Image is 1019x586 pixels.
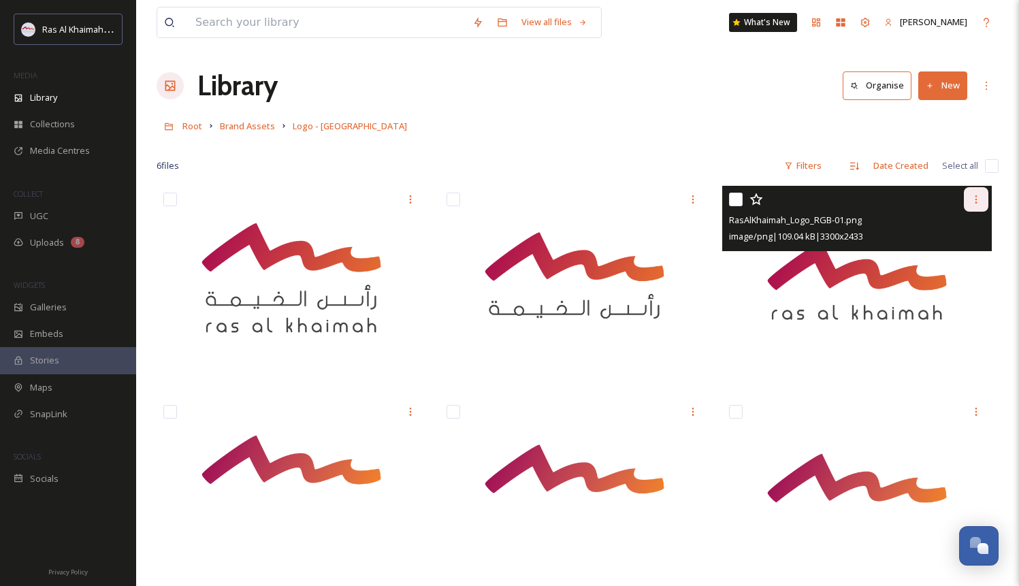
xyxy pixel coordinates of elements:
span: WIDGETS [14,280,45,290]
img: Logo_RAKTDA_RGB-01.png [22,22,35,36]
a: Privacy Policy [48,563,88,579]
img: RasAlKhaimah_Logo_RGB-01.png [722,186,992,385]
a: Root [182,118,202,134]
span: Uploads [30,236,64,249]
span: Brand Assets [220,120,275,132]
button: Open Chat [959,526,999,566]
span: Collections [30,118,75,131]
span: COLLECT [14,189,43,199]
img: RasAlKhaimah_Logo_RGB-05.png [440,186,709,385]
span: 6 file s [157,159,179,172]
span: Media Centres [30,144,90,157]
a: [PERSON_NAME] [877,9,974,35]
div: Filters [777,152,828,179]
a: View all files [515,9,594,35]
span: UGC [30,210,48,223]
button: Organise [843,71,911,99]
div: Date Created [867,152,935,179]
span: Library [30,91,57,104]
button: New [918,71,967,99]
span: Select all [942,159,978,172]
a: Brand Assets [220,118,275,134]
a: Library [197,65,278,106]
input: Search your library [189,7,466,37]
span: Root [182,120,202,132]
span: Socials [30,472,59,485]
span: Maps [30,381,52,394]
span: Stories [30,354,59,367]
span: SOCIALS [14,451,41,461]
a: What's New [729,13,797,32]
span: MEDIA [14,70,37,80]
span: Privacy Policy [48,568,88,576]
span: RasAlKhaimah_Logo_RGB-01.png [729,214,862,226]
span: Galleries [30,301,67,314]
span: SnapLink [30,408,67,421]
a: Logo - [GEOGRAPHIC_DATA] [293,118,407,134]
span: Logo - [GEOGRAPHIC_DATA] [293,120,407,132]
a: Organise [843,71,918,99]
div: 8 [71,237,84,248]
img: RasAlKhaimah_Logo_RGB-09.png [157,186,426,385]
span: Embeds [30,327,63,340]
span: Ras Al Khaimah Tourism Development Authority [42,22,235,35]
span: image/png | 109.04 kB | 3300 x 2433 [729,230,863,242]
span: [PERSON_NAME] [900,16,967,28]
